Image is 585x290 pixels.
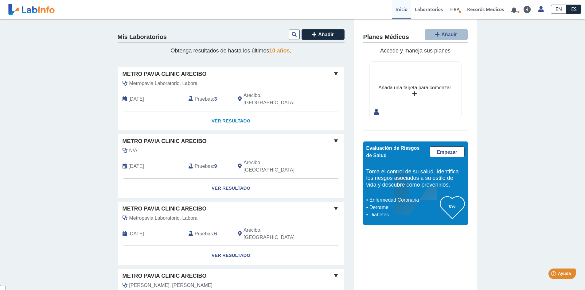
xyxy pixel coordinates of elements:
[551,5,567,14] a: EN
[129,147,138,154] span: N/A
[380,48,450,54] span: Accede y maneja sus planes
[302,29,345,40] button: Añadir
[530,266,578,283] iframe: Help widget launcher
[129,215,198,222] span: Metropavia Laboratorio, Labora
[170,48,291,54] span: Obtenga resultados de hasta los últimos .
[129,230,144,238] span: 2025-06-02
[368,204,440,211] li: Derrame
[195,230,213,238] span: Pruebas
[184,159,233,174] div: :
[244,92,311,106] span: Arecibo, PR
[129,282,213,289] span: Alvarado Santiago, Milliette
[129,163,144,170] span: 2025-09-04
[368,196,440,204] li: Enfermedad Coronaria
[425,29,468,40] button: Añadir
[195,95,213,103] span: Pruebas
[195,163,213,170] span: Pruebas
[244,159,311,174] span: Arecibo, PR
[184,92,233,106] div: :
[123,137,207,145] span: Metro Pavia Clinic Arecibo
[118,111,344,131] a: Ver Resultado
[123,205,207,213] span: Metro Pavia Clinic Arecibo
[437,149,457,155] span: Empezar
[129,95,144,103] span: 2025-09-16
[440,202,465,210] h3: 0%
[184,226,233,241] div: :
[366,145,420,158] span: Evaluación de Riesgos de Salud
[368,211,440,218] li: Diabetes
[118,33,167,41] h4: Mis Laboratorios
[244,226,311,241] span: Arecibo, PR
[118,246,344,265] a: Ver Resultado
[450,6,460,12] span: HRA
[441,32,457,37] span: Añadir
[118,179,344,198] a: Ver Resultado
[123,272,207,280] span: Metro Pavia Clinic Arecibo
[363,33,409,41] h4: Planes Médicos
[567,5,581,14] a: ES
[129,80,198,87] span: Metropavia Laboratorio, Labora
[214,96,217,102] b: 3
[318,32,334,37] span: Añadir
[269,48,290,54] span: 10 años
[214,231,217,236] b: 6
[123,70,207,78] span: Metro Pavia Clinic Arecibo
[214,164,217,169] b: 9
[366,168,465,188] h5: Toma el control de su salud. Identifica los riesgos asociados a su estilo de vida y descubre cómo...
[430,146,465,157] a: Empezar
[378,84,452,91] div: Añada una tarjeta para comenzar.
